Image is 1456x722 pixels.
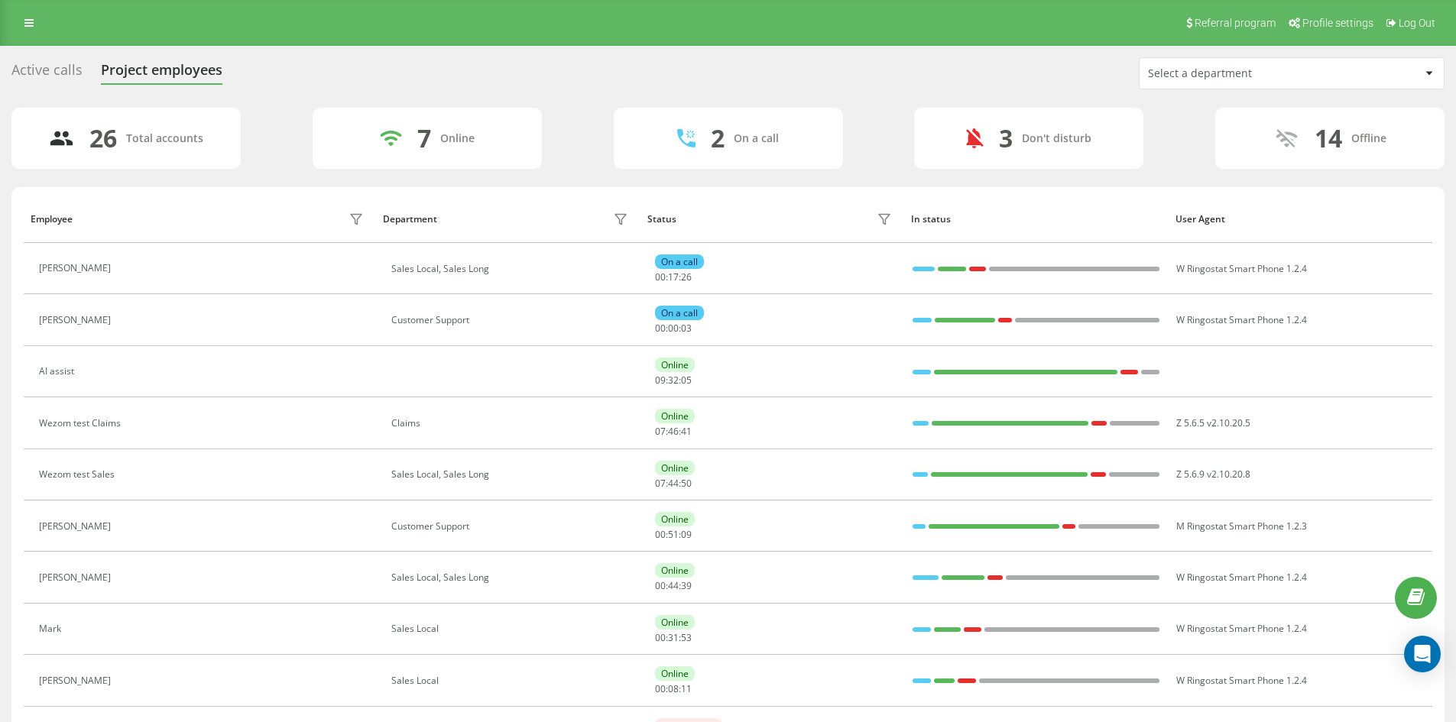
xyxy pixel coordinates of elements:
[101,62,222,86] div: Project employees
[1176,468,1250,481] span: Z 5.6.9 v2.10.20.8
[1148,67,1331,80] div: Select a department
[681,425,692,438] span: 41
[668,682,679,695] span: 08
[655,581,692,591] div: : :
[1399,17,1435,29] span: Log Out
[681,579,692,592] span: 39
[911,214,1161,225] div: In status
[39,263,115,274] div: [PERSON_NAME]
[655,477,666,490] span: 07
[655,323,692,334] div: : :
[655,528,666,541] span: 00
[655,358,695,372] div: Online
[391,675,632,686] div: Sales Local
[668,425,679,438] span: 46
[655,682,666,695] span: 00
[655,615,695,630] div: Online
[655,563,695,578] div: Online
[681,270,692,283] span: 26
[655,375,692,386] div: : :
[655,684,692,694] div: : :
[1302,17,1373,29] span: Profile settings
[655,426,692,437] div: : :
[1351,132,1386,145] div: Offline
[1176,262,1307,275] span: W Ringostat Smart Phone 1.2.4
[391,521,632,532] div: Customer Support
[655,461,695,475] div: Online
[681,322,692,335] span: 03
[655,409,695,423] div: Online
[417,124,431,153] div: 7
[39,521,115,532] div: [PERSON_NAME]
[655,254,704,269] div: On a call
[31,214,73,225] div: Employee
[391,264,632,274] div: Sales Local, Sales Long
[383,214,437,225] div: Department
[711,124,725,153] div: 2
[668,579,679,592] span: 44
[1176,571,1307,584] span: W Ringostat Smart Phone 1.2.4
[655,631,666,644] span: 00
[1315,124,1342,153] div: 14
[655,529,692,540] div: : :
[655,425,666,438] span: 07
[681,477,692,490] span: 50
[1195,17,1276,29] span: Referral program
[1176,416,1250,429] span: Z 5.6.5 v2.10.20.5
[391,572,632,583] div: Sales Local, Sales Long
[655,322,666,335] span: 00
[655,512,695,526] div: Online
[681,631,692,644] span: 53
[647,214,676,225] div: Status
[681,682,692,695] span: 11
[655,374,666,387] span: 09
[1176,520,1307,533] span: M Ringostat Smart Phone 1.2.3
[655,306,704,320] div: On a call
[1176,214,1425,225] div: User Agent
[681,528,692,541] span: 09
[39,623,65,634] div: Mark
[391,469,632,480] div: Sales Local, Sales Long
[655,478,692,489] div: : :
[440,132,475,145] div: Online
[655,579,666,592] span: 00
[1176,313,1307,326] span: W Ringostat Smart Phone 1.2.4
[1176,622,1307,635] span: W Ringostat Smart Phone 1.2.4
[39,418,125,429] div: Wezom test Claims
[655,666,695,681] div: Online
[668,322,679,335] span: 00
[89,124,117,153] div: 26
[391,623,632,634] div: Sales Local
[39,675,115,686] div: [PERSON_NAME]
[39,315,115,325] div: [PERSON_NAME]
[1022,132,1091,145] div: Don't disturb
[39,469,118,480] div: Wezom test Sales
[668,374,679,387] span: 32
[391,418,632,429] div: Claims
[668,477,679,490] span: 44
[11,62,83,86] div: Active calls
[734,132,779,145] div: On a call
[391,315,632,325] div: Customer Support
[681,374,692,387] span: 05
[668,631,679,644] span: 31
[126,132,203,145] div: Total accounts
[655,633,692,643] div: : :
[39,572,115,583] div: [PERSON_NAME]
[668,528,679,541] span: 51
[668,270,679,283] span: 17
[655,270,666,283] span: 00
[655,272,692,283] div: : :
[1176,674,1307,687] span: W Ringostat Smart Phone 1.2.4
[999,124,1013,153] div: 3
[39,366,78,377] div: AI assist
[1404,636,1441,672] div: Open Intercom Messenger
